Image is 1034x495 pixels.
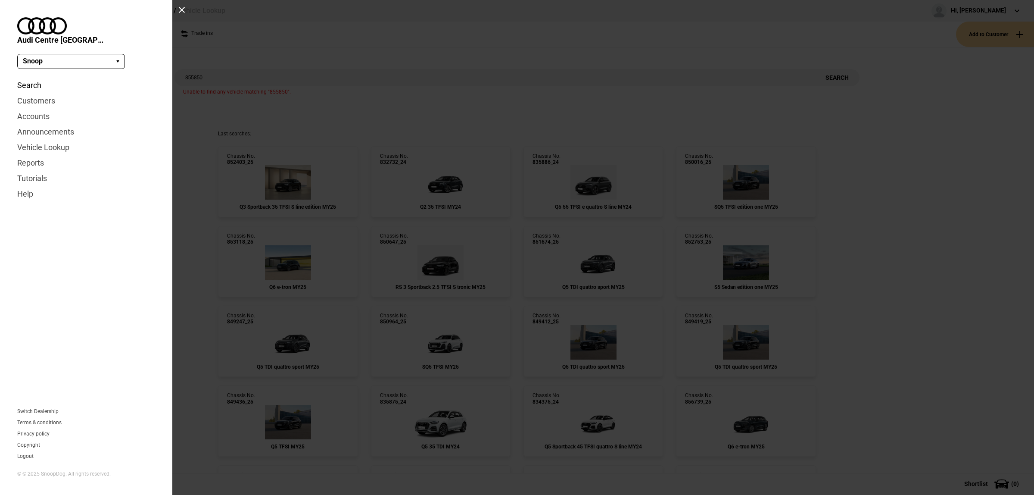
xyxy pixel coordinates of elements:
a: Help [17,186,155,202]
a: Terms & conditions [17,420,62,425]
a: Tutorials [17,171,155,186]
a: Reports [17,155,155,171]
a: Accounts [17,109,155,124]
img: audi.png [17,17,67,34]
a: Customers [17,93,155,109]
a: Switch Dealership [17,409,59,414]
a: Announcements [17,124,155,140]
span: Snoop [23,56,43,66]
a: Vehicle Lookup [17,140,155,155]
a: Search [17,78,155,93]
span: Audi Centre [GEOGRAPHIC_DATA] [17,34,103,45]
a: Privacy policy [17,431,50,436]
button: Logout [17,454,34,459]
div: © © 2025 SnoopDog. All rights reserved. [17,470,155,478]
a: Copyright [17,442,40,448]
